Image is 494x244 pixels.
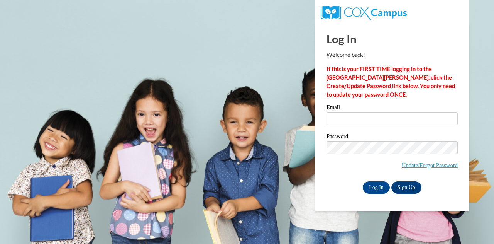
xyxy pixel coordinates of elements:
strong: If this is your FIRST TIME logging in to the [GEOGRAPHIC_DATA][PERSON_NAME], click the Create/Upd... [327,66,455,98]
a: COX Campus [321,9,407,15]
img: COX Campus [321,6,407,20]
label: Email [327,104,458,112]
p: Welcome back! [327,51,458,59]
label: Password [327,133,458,141]
input: Log In [363,181,390,194]
a: Sign Up [391,181,421,194]
h1: Log In [327,31,458,47]
a: Update/Forgot Password [402,162,458,168]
